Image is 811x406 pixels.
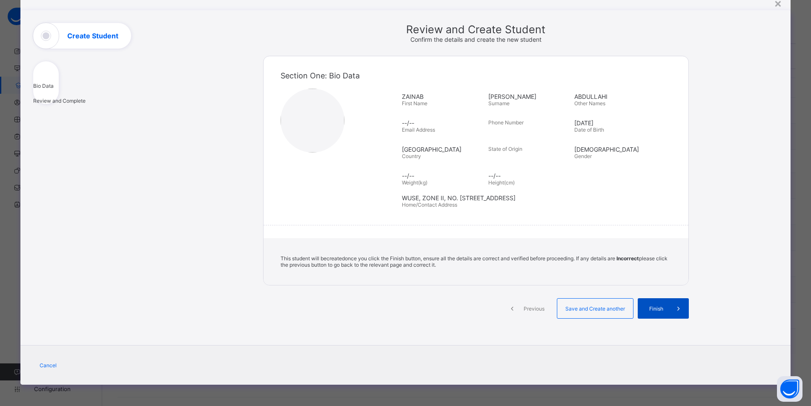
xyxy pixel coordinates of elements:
[488,179,515,186] span: Height(cm)
[33,98,86,104] span: Review and Complete
[644,305,668,312] span: Finish
[488,119,524,126] span: Phone Number
[574,100,605,107] span: Other Names
[564,305,627,312] span: Save and Create another
[574,93,656,100] span: ABDULLAHI
[574,153,592,159] span: Gender
[616,255,639,262] b: Incorrect
[281,71,360,80] span: Section One: Bio Data
[402,172,484,179] span: --/--
[402,146,484,153] span: [GEOGRAPHIC_DATA]
[281,255,668,268] span: This student will be created once you click the Finish button, ensure all the details are correct...
[488,100,510,107] span: Surname
[488,146,522,152] span: State of Origin
[40,362,57,369] span: Cancel
[574,146,656,153] span: [DEMOGRAPHIC_DATA]
[33,83,54,89] span: Bio Data
[410,36,542,43] span: Confirm the details and create the new student
[402,93,484,100] span: ZAINAB
[402,179,427,186] span: Weight(kg)
[20,10,791,385] div: Create Student
[488,172,570,179] span: --/--
[402,202,457,208] span: Home/Contact Address
[522,305,546,312] span: Previous
[263,23,689,36] span: Review and Create Student
[402,194,676,202] span: WUSE, ZONE II, NO. [STREET_ADDRESS]
[402,100,427,107] span: First Name
[574,127,604,133] span: Date of Birth
[402,119,484,127] span: --/--
[67,32,118,39] h1: Create Student
[777,376,802,402] button: Open asap
[574,119,656,127] span: [DATE]
[402,153,421,159] span: Country
[402,127,435,133] span: Email Address
[488,93,570,100] span: [PERSON_NAME]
